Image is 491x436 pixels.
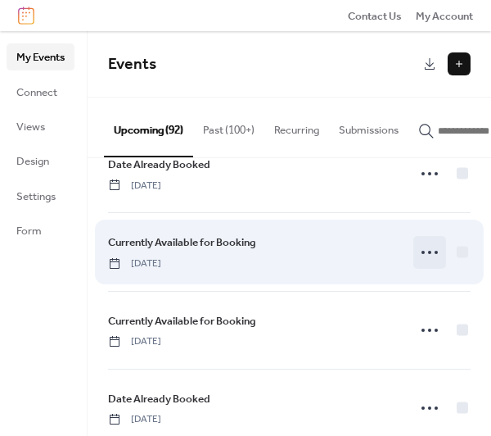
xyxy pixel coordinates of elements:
[7,148,74,174] a: Design
[329,98,408,155] button: Submissions
[108,390,210,408] a: Date Already Booked
[264,98,329,155] button: Recurring
[16,119,45,135] span: Views
[108,179,161,193] span: [DATE]
[16,153,49,170] span: Design
[7,217,74,243] a: Form
[108,49,156,79] span: Events
[108,156,210,174] a: Date Already Booked
[18,7,34,25] img: logo
[108,334,161,349] span: [DATE]
[348,7,402,24] a: Contact Us
[16,84,57,101] span: Connect
[7,113,74,139] a: Views
[7,79,74,105] a: Connect
[193,98,264,155] button: Past (100+)
[348,8,402,25] span: Contact Us
[108,391,210,407] span: Date Already Booked
[416,7,473,24] a: My Account
[108,312,256,330] a: Currently Available for Booking
[108,234,256,251] span: Currently Available for Booking
[108,313,256,329] span: Currently Available for Booking
[108,257,161,271] span: [DATE]
[16,223,42,239] span: Form
[16,49,65,66] span: My Events
[7,183,74,209] a: Settings
[108,412,161,427] span: [DATE]
[7,43,74,70] a: My Events
[108,234,256,252] a: Currently Available for Booking
[416,8,473,25] span: My Account
[108,157,210,173] span: Date Already Booked
[16,188,56,205] span: Settings
[104,98,193,157] button: Upcoming (92)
